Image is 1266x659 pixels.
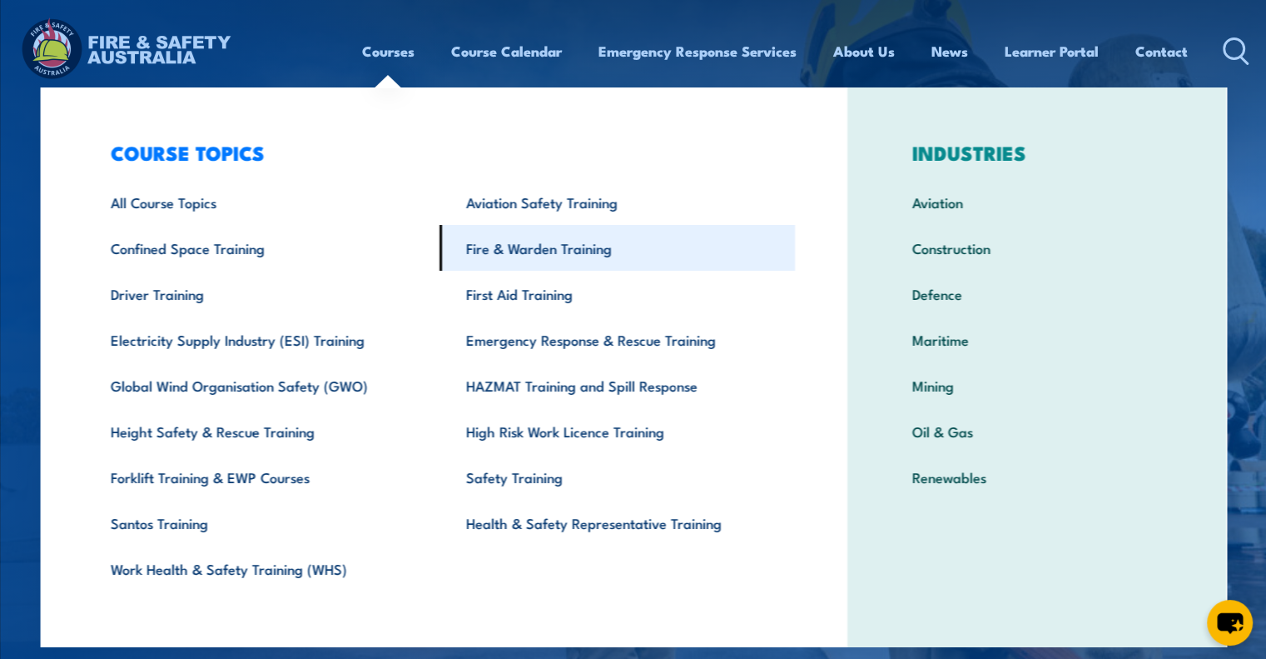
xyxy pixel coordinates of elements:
a: Learner Portal [1005,29,1099,73]
a: Courses [362,29,415,73]
a: Mining [886,362,1188,408]
a: Fire & Warden Training [439,225,795,271]
a: HAZMAT Training and Spill Response [439,362,795,408]
a: Confined Space Training [84,225,439,271]
a: High Risk Work Licence Training [439,408,795,454]
h3: COURSE TOPICS [84,141,795,164]
a: Safety Training [439,454,795,500]
a: Aviation Safety Training [439,179,795,225]
button: chat-button [1207,600,1253,646]
a: All Course Topics [84,179,439,225]
a: Forklift Training & EWP Courses [84,454,439,500]
a: News [931,29,968,73]
a: Defence [886,271,1188,317]
a: Santos Training [84,500,439,546]
a: Global Wind Organisation Safety (GWO) [84,362,439,408]
a: Driver Training [84,271,439,317]
a: Course Calendar [451,29,562,73]
a: Maritime [886,317,1188,362]
a: Renewables [886,454,1188,500]
a: Health & Safety Representative Training [439,500,795,546]
a: Emergency Response Services [598,29,797,73]
a: Oil & Gas [886,408,1188,454]
a: Contact [1135,29,1188,73]
a: About Us [833,29,895,73]
a: First Aid Training [439,271,795,317]
a: Work Health & Safety Training (WHS) [84,546,439,592]
a: Construction [886,225,1188,271]
h3: INDUSTRIES [886,141,1188,164]
a: Aviation [886,179,1188,225]
a: Emergency Response & Rescue Training [439,317,795,362]
a: Electricity Supply Industry (ESI) Training [84,317,439,362]
a: Height Safety & Rescue Training [84,408,439,454]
